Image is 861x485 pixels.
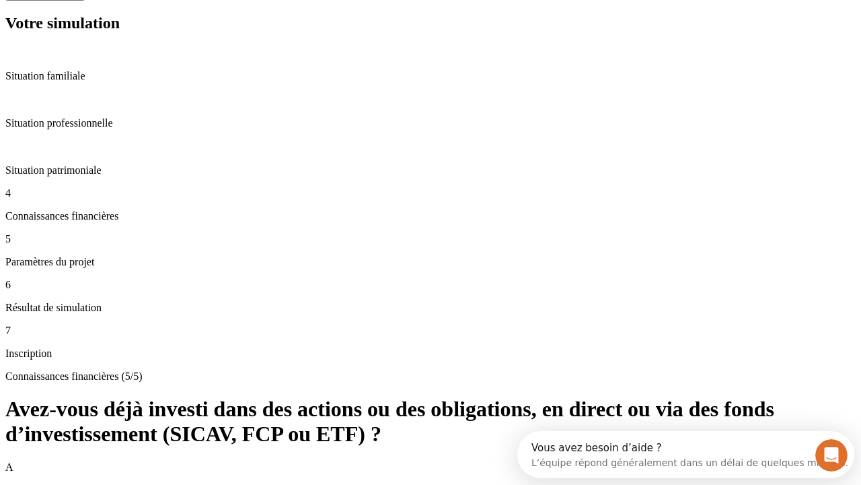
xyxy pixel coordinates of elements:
h1: Avez-vous déjà investi dans des actions ou des obligations, en direct ou via des fonds d’investis... [5,397,856,447]
p: Situation patrimoniale [5,164,856,176]
div: Ouvrir le Messenger Intercom [5,5,371,42]
iframe: Intercom live chat [815,439,848,472]
h2: Votre simulation [5,14,856,32]
p: 4 [5,187,856,199]
p: Connaissances financières (5/5) [5,370,856,383]
p: Situation familiale [5,70,856,82]
p: Inscription [5,348,856,360]
iframe: Intercom live chat discovery launcher [517,431,854,478]
p: Connaissances financières [5,210,856,222]
p: 6 [5,279,856,291]
p: 7 [5,325,856,337]
p: Résultat de simulation [5,302,856,314]
p: A [5,461,856,474]
p: Paramètres du projet [5,256,856,268]
p: 5 [5,233,856,245]
div: Vous avez besoin d’aide ? [14,11,331,22]
p: Situation professionnelle [5,117,856,129]
div: L’équipe répond généralement dans un délai de quelques minutes. [14,22,331,36]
